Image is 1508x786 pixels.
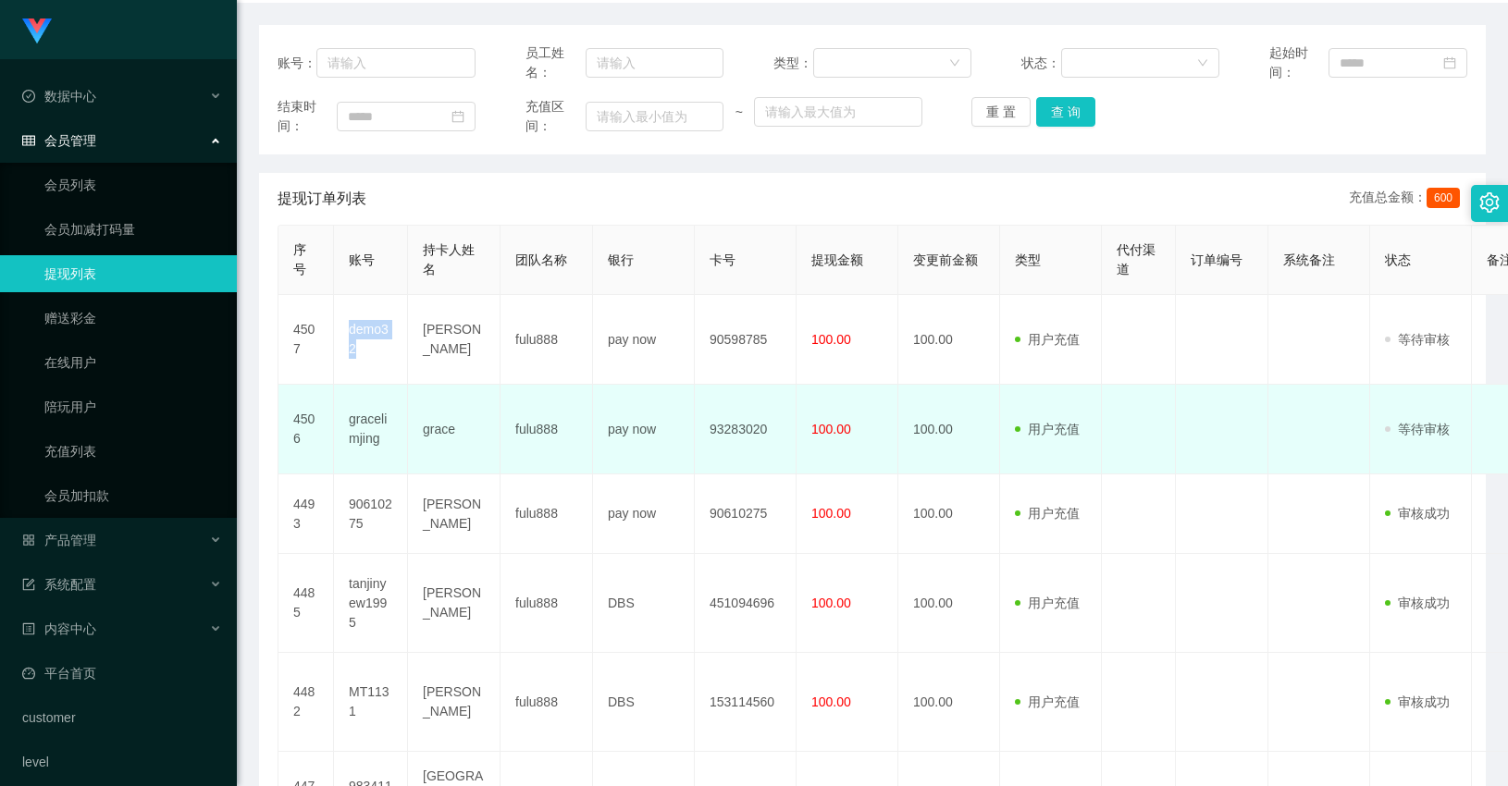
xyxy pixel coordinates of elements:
[1385,596,1450,610] span: 审核成功
[811,252,863,267] span: 提现金额
[1385,694,1450,709] span: 审核成功
[898,653,1000,752] td: 100.00
[44,211,222,248] a: 会员加减打码量
[423,242,475,276] span: 持卡人姓名
[408,385,501,474] td: grace
[593,474,695,554] td: pay now
[1015,252,1041,267] span: 类型
[586,102,723,131] input: 请输入最小值为
[695,295,797,385] td: 90598785
[1385,422,1450,436] span: 等待审核
[593,653,695,752] td: DBS
[44,300,222,337] a: 赠送彩金
[971,97,1031,127] button: 重 置
[293,242,306,276] span: 序号
[334,295,408,385] td: demo32
[22,18,52,44] img: logo.9652507e.png
[1015,422,1080,436] span: 用户充值
[408,295,501,385] td: [PERSON_NAME]
[525,97,587,136] span: 充值区间：
[22,578,35,591] i: 图标: form
[1015,694,1080,709] span: 用户充值
[898,474,1000,554] td: 100.00
[754,97,921,127] input: 请输入最大值为
[501,474,593,554] td: fulu888
[811,694,851,709] span: 100.00
[723,103,754,122] span: ~
[811,596,851,610] span: 100.00
[898,385,1000,474] td: 100.00
[525,43,587,82] span: 员工姓名：
[1015,596,1080,610] span: 用户充值
[22,655,222,692] a: 图标: dashboard平台首页
[593,554,695,653] td: DBS
[1015,332,1080,347] span: 用户充值
[515,252,567,267] span: 团队名称
[408,653,501,752] td: [PERSON_NAME]
[44,388,222,425] a: 陪玩用户
[22,89,96,104] span: 数据中心
[695,385,797,474] td: 93283020
[1385,252,1411,267] span: 状态
[44,477,222,514] a: 会员加扣款
[278,97,337,136] span: 结束时间：
[44,433,222,470] a: 充值列表
[1385,332,1450,347] span: 等待审核
[408,554,501,653] td: [PERSON_NAME]
[22,134,35,147] i: 图标: table
[1349,188,1467,210] div: 充值总金额：
[22,533,96,547] span: 产品管理
[22,90,35,103] i: 图标: check-circle-o
[278,54,316,73] span: 账号：
[593,385,695,474] td: pay now
[22,577,96,592] span: 系统配置
[44,255,222,292] a: 提现列表
[501,385,593,474] td: fulu888
[710,252,735,267] span: 卡号
[278,653,334,752] td: 4482
[22,622,35,635] i: 图标: profile
[501,653,593,752] td: fulu888
[1036,97,1095,127] button: 查 询
[898,554,1000,653] td: 100.00
[1427,188,1460,208] span: 600
[501,295,593,385] td: fulu888
[695,554,797,653] td: 451094696
[334,385,408,474] td: gracelimjing
[949,57,960,70] i: 图标: down
[811,506,851,521] span: 100.00
[811,422,851,436] span: 100.00
[1283,252,1335,267] span: 系统备注
[593,295,695,385] td: pay now
[334,653,408,752] td: MT1131
[1015,506,1080,521] span: 用户充值
[334,554,408,653] td: tanjinyew1995
[22,133,96,148] span: 会员管理
[22,534,35,547] i: 图标: appstore-o
[44,344,222,381] a: 在线用户
[811,332,851,347] span: 100.00
[1197,57,1208,70] i: 图标: down
[22,743,222,780] a: level
[695,474,797,554] td: 90610275
[898,295,1000,385] td: 100.00
[913,252,978,267] span: 变更前金额
[278,474,334,554] td: 4493
[608,252,634,267] span: 银行
[44,166,222,203] a: 会员列表
[586,48,723,78] input: 请输入
[1479,192,1500,213] i: 图标: setting
[1021,54,1061,73] span: 状态：
[22,621,96,636] span: 内容中心
[278,295,334,385] td: 4507
[695,653,797,752] td: 153114560
[1443,56,1456,69] i: 图标: calendar
[408,474,501,554] td: [PERSON_NAME]
[1385,506,1450,521] span: 审核成功
[278,188,366,210] span: 提现订单列表
[334,474,408,554] td: 90610275
[278,385,334,474] td: 4506
[501,554,593,653] td: fulu888
[773,54,813,73] span: 类型：
[316,48,476,78] input: 请输入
